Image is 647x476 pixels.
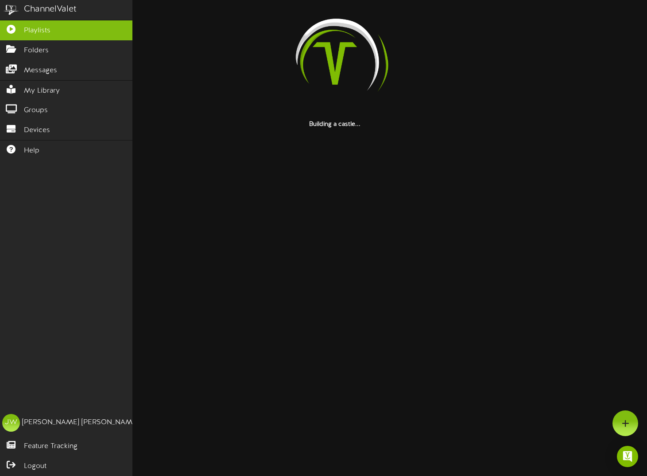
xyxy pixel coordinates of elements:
div: Open Intercom Messenger [617,446,638,467]
span: Devices [24,125,50,136]
span: My Library [24,86,60,96]
span: Groups [24,105,48,116]
span: Playlists [24,26,50,36]
div: JW [2,414,20,432]
span: Folders [24,46,49,56]
span: Messages [24,66,57,76]
img: loading-spinner-2.png [278,7,391,120]
div: [PERSON_NAME] [PERSON_NAME] [22,417,139,428]
div: ChannelValet [24,3,77,16]
span: Logout [24,461,46,472]
strong: Building a castle... [309,121,360,128]
span: Feature Tracking [24,441,77,452]
span: Help [24,146,39,156]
